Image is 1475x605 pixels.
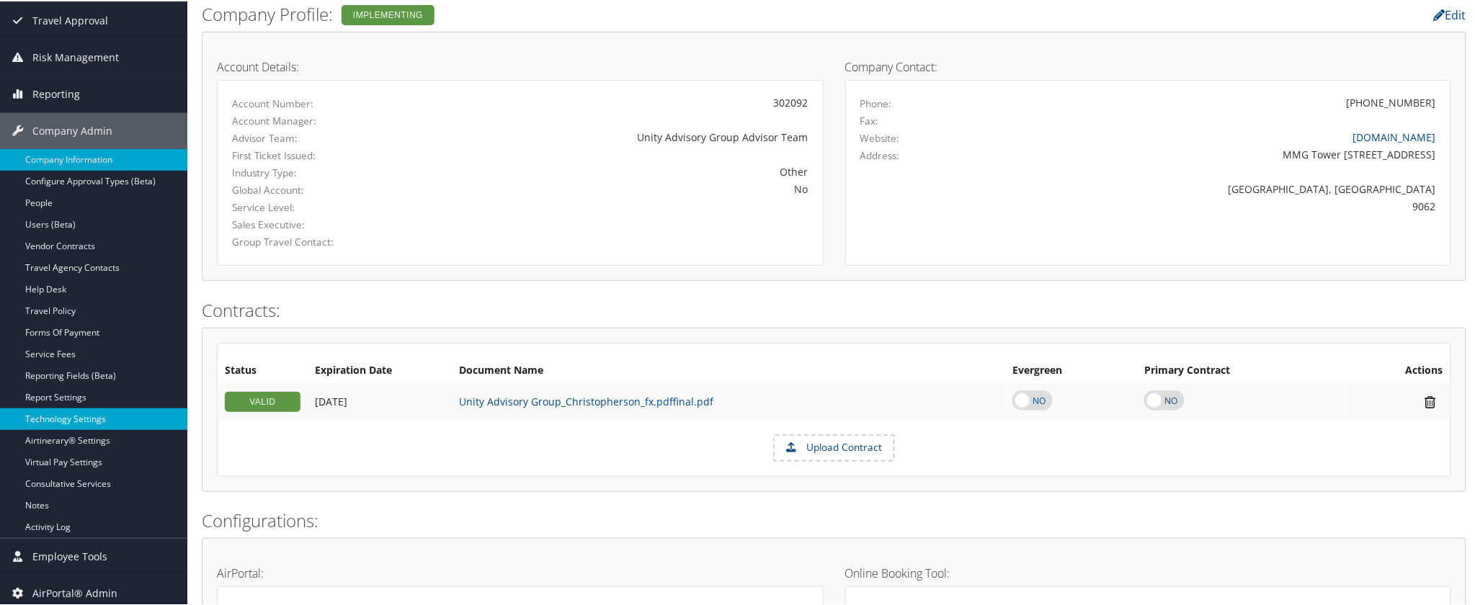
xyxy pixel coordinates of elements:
[1137,357,1343,382] th: Primary Contract
[232,112,409,127] label: Account Manager:
[32,75,80,111] span: Reporting
[218,357,308,382] th: Status
[32,38,119,74] span: Risk Management
[217,60,824,71] h4: Account Details:
[860,112,879,127] label: Fax:
[432,94,808,109] div: 302092
[232,130,409,144] label: Advisor Team:
[1434,6,1466,22] a: Edit
[1418,393,1443,408] i: Remove Contract
[232,216,409,230] label: Sales Executive:
[845,60,1452,71] h4: Company Contact:
[432,180,808,195] div: No
[432,128,808,143] div: Unity Advisory Group Advisor Team
[1344,357,1451,382] th: Actions
[860,130,900,144] label: Website:
[315,393,347,407] span: [DATE]
[232,164,409,179] label: Industry Type:
[32,112,112,148] span: Company Admin
[1010,145,1436,161] div: MMG Tower [STREET_ADDRESS]
[432,163,808,178] div: Other
[845,566,1452,578] h4: Online Booking Tool:
[1347,94,1436,109] div: [PHONE_NUMBER]
[232,95,409,109] label: Account Number:
[1010,180,1436,195] div: [GEOGRAPHIC_DATA], [GEOGRAPHIC_DATA]
[860,95,892,109] label: Phone:
[315,394,445,407] div: Add/Edit Date
[775,434,894,459] label: Upload Contract
[232,147,409,161] label: First Ticket Issued:
[225,390,300,411] div: VALID
[32,537,107,573] span: Employee Tools
[459,393,713,407] a: Unity Advisory Group_Christopherson_fx.pdffinal.pdf
[202,297,1466,321] h2: Contracts:
[1005,357,1137,382] th: Evergreen
[232,199,409,213] label: Service Level:
[308,357,452,382] th: Expiration Date
[202,1,1038,25] h2: Company Profile:
[232,181,409,196] label: Global Account:
[217,566,824,578] h4: AirPortal:
[1353,129,1436,143] a: [DOMAIN_NAME]
[452,357,1005,382] th: Document Name
[1010,197,1436,212] div: 9062
[32,1,108,37] span: Travel Approval
[342,4,435,24] div: Implementing
[232,233,409,248] label: Group Travel Contact:
[202,507,1466,532] h2: Configurations:
[860,147,900,161] label: Address:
